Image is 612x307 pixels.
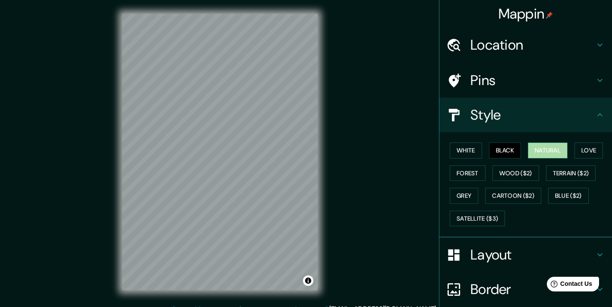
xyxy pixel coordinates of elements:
h4: Location [470,36,595,54]
h4: Layout [470,246,595,263]
div: Style [439,98,612,132]
button: Wood ($2) [492,165,539,181]
div: Border [439,272,612,307]
button: Forest [450,165,486,181]
iframe: Help widget launcher [535,273,603,298]
button: Toggle attribution [303,275,313,286]
div: Location [439,28,612,62]
h4: Mappin [498,5,553,22]
button: Cartoon ($2) [485,188,541,204]
div: Pins [439,63,612,98]
button: Satellite ($3) [450,211,505,227]
button: Love [574,142,603,158]
canvas: Map [122,14,318,290]
div: Layout [439,237,612,272]
button: Blue ($2) [548,188,589,204]
button: Terrain ($2) [546,165,596,181]
button: Black [489,142,521,158]
h4: Border [470,281,595,298]
h4: Style [470,106,595,123]
img: pin-icon.png [546,12,553,19]
button: White [450,142,482,158]
h4: Pins [470,72,595,89]
button: Grey [450,188,478,204]
button: Natural [528,142,568,158]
